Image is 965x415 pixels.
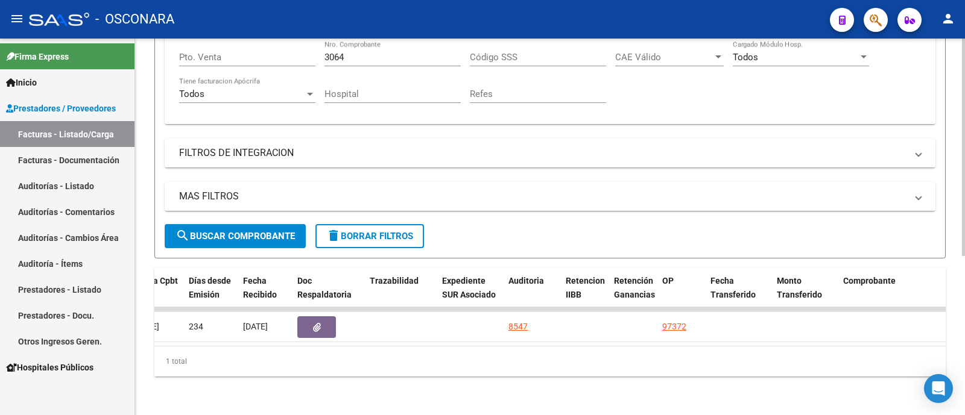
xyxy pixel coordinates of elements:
datatable-header-cell: Trazabilidad [365,268,437,321]
datatable-header-cell: Retención Ganancias [609,268,657,321]
mat-expansion-panel-header: FILTROS DE INTEGRACION [165,139,935,167]
span: Doc Respaldatoria [297,276,352,299]
span: Monto Transferido [777,276,822,299]
datatable-header-cell: Doc Respaldatoria [293,268,365,321]
span: Expediente SUR Asociado [442,276,496,299]
span: Comprobante [843,276,896,286]
span: 234 [189,322,203,331]
a: 97372 [662,322,686,331]
datatable-header-cell: OP [657,268,706,321]
mat-panel-title: FILTROS DE INTEGRACION [179,146,906,160]
mat-icon: delete [326,228,341,243]
div: Open Intercom Messenger [924,374,953,403]
span: Días desde Emisión [189,276,231,299]
span: Trazabilidad [370,276,419,286]
span: Buscar Comprobante [176,231,295,242]
span: Fecha Cpbt [134,276,178,286]
span: Firma Express [6,50,69,63]
button: Buscar Comprobante [165,224,306,248]
div: 1 total [154,346,946,376]
span: - OSCONARA [95,6,174,33]
datatable-header-cell: Comprobante [838,268,947,321]
div: 8547 [508,320,528,334]
button: Borrar Filtros [315,224,424,248]
span: Prestadores / Proveedores [6,102,116,115]
span: [DATE] [243,322,268,331]
span: Todos [733,52,758,63]
span: Fecha Transferido [710,276,756,299]
datatable-header-cell: Expediente SUR Asociado [437,268,504,321]
mat-icon: search [176,228,190,243]
mat-panel-title: MAS FILTROS [179,190,906,203]
datatable-header-cell: Fecha Transferido [706,268,772,321]
datatable-header-cell: Fecha Cpbt [130,268,184,321]
mat-icon: person [941,11,955,26]
span: Auditoria [508,276,544,286]
mat-icon: menu [10,11,24,26]
mat-expansion-panel-header: MAS FILTROS [165,182,935,211]
span: Retencion IIBB [566,276,605,299]
span: Inicio [6,76,37,89]
span: Todos [179,89,204,99]
datatable-header-cell: Monto Transferido [772,268,838,321]
span: CAE Válido [615,52,713,63]
datatable-header-cell: Retencion IIBB [561,268,609,321]
span: Borrar Filtros [326,231,413,242]
span: Retención Ganancias [614,276,655,299]
span: OP [662,276,674,286]
datatable-header-cell: Días desde Emisión [184,268,238,321]
span: Hospitales Públicos [6,361,93,374]
datatable-header-cell: Fecha Recibido [238,268,293,321]
datatable-header-cell: Auditoria [504,268,561,321]
span: Fecha Recibido [243,276,277,299]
